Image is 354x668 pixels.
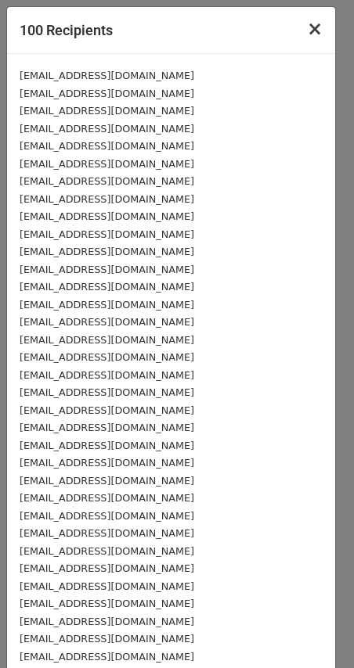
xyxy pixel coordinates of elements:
[20,545,194,557] small: [EMAIL_ADDRESS][DOMAIN_NAME]
[20,246,194,257] small: [EMAIL_ADDRESS][DOMAIN_NAME]
[20,334,194,346] small: [EMAIL_ADDRESS][DOMAIN_NAME]
[20,527,194,539] small: [EMAIL_ADDRESS][DOMAIN_NAME]
[20,158,194,170] small: [EMAIL_ADDRESS][DOMAIN_NAME]
[20,633,194,645] small: [EMAIL_ADDRESS][DOMAIN_NAME]
[20,281,194,293] small: [EMAIL_ADDRESS][DOMAIN_NAME]
[20,386,194,398] small: [EMAIL_ADDRESS][DOMAIN_NAME]
[20,299,194,311] small: [EMAIL_ADDRESS][DOMAIN_NAME]
[20,369,194,381] small: [EMAIL_ADDRESS][DOMAIN_NAME]
[20,351,194,363] small: [EMAIL_ADDRESS][DOMAIN_NAME]
[20,210,194,222] small: [EMAIL_ADDRESS][DOMAIN_NAME]
[20,457,194,469] small: [EMAIL_ADDRESS][DOMAIN_NAME]
[294,7,335,51] button: Close
[20,422,194,433] small: [EMAIL_ADDRESS][DOMAIN_NAME]
[20,475,194,487] small: [EMAIL_ADDRESS][DOMAIN_NAME]
[20,228,194,240] small: [EMAIL_ADDRESS][DOMAIN_NAME]
[20,616,194,627] small: [EMAIL_ADDRESS][DOMAIN_NAME]
[20,440,194,451] small: [EMAIL_ADDRESS][DOMAIN_NAME]
[307,18,323,40] span: ×
[20,20,113,41] h5: 100 Recipients
[20,193,194,205] small: [EMAIL_ADDRESS][DOMAIN_NAME]
[20,105,194,117] small: [EMAIL_ADDRESS][DOMAIN_NAME]
[20,651,194,663] small: [EMAIL_ADDRESS][DOMAIN_NAME]
[20,88,194,99] small: [EMAIL_ADDRESS][DOMAIN_NAME]
[20,580,194,592] small: [EMAIL_ADDRESS][DOMAIN_NAME]
[20,70,194,81] small: [EMAIL_ADDRESS][DOMAIN_NAME]
[20,175,194,187] small: [EMAIL_ADDRESS][DOMAIN_NAME]
[20,316,194,328] small: [EMAIL_ADDRESS][DOMAIN_NAME]
[20,264,194,275] small: [EMAIL_ADDRESS][DOMAIN_NAME]
[20,562,194,574] small: [EMAIL_ADDRESS][DOMAIN_NAME]
[276,593,354,668] iframe: Chat Widget
[20,123,194,135] small: [EMAIL_ADDRESS][DOMAIN_NAME]
[20,492,194,504] small: [EMAIL_ADDRESS][DOMAIN_NAME]
[20,510,194,522] small: [EMAIL_ADDRESS][DOMAIN_NAME]
[20,404,194,416] small: [EMAIL_ADDRESS][DOMAIN_NAME]
[20,598,194,609] small: [EMAIL_ADDRESS][DOMAIN_NAME]
[20,140,194,152] small: [EMAIL_ADDRESS][DOMAIN_NAME]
